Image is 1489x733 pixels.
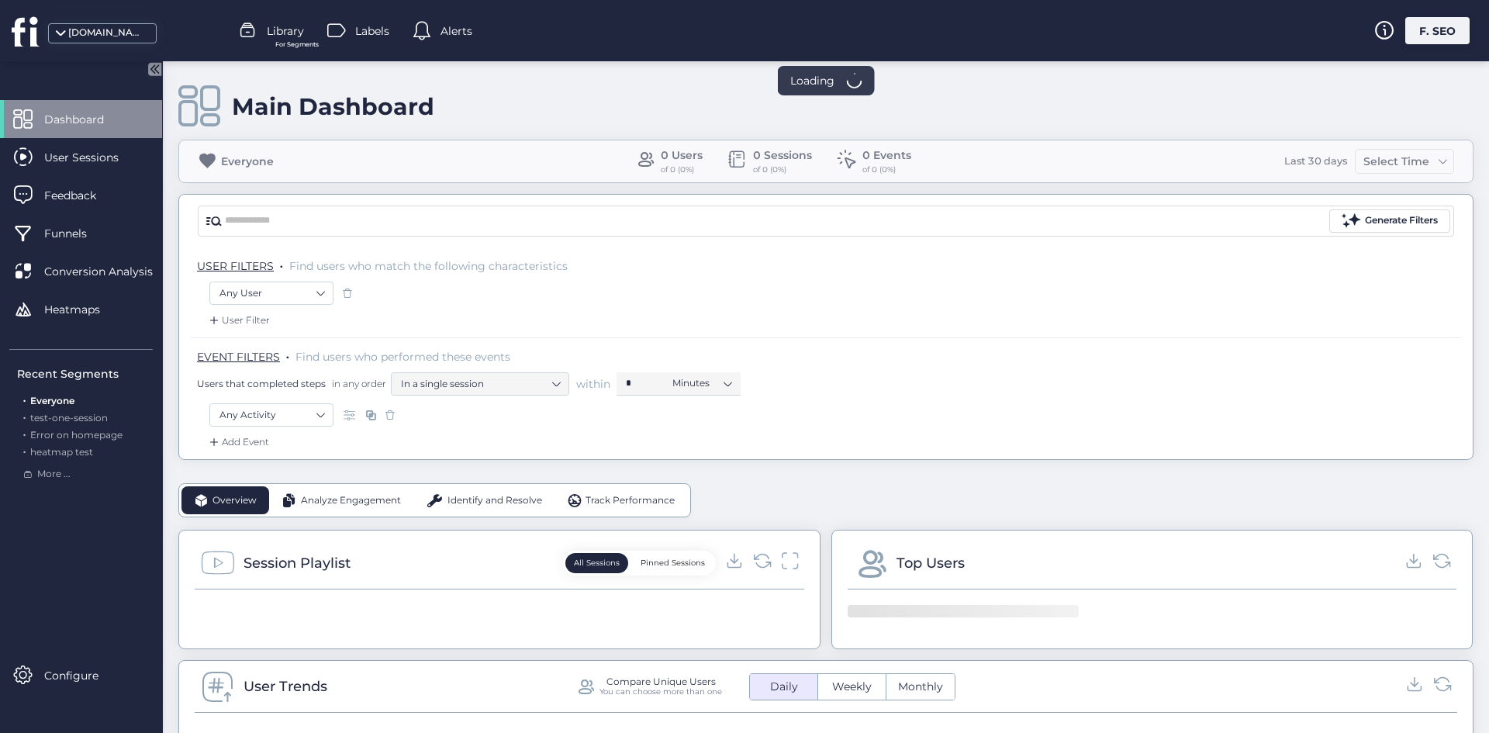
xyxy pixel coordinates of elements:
button: Monthly [886,674,955,700]
span: Overview [212,493,257,508]
div: F. SEO [1405,17,1470,44]
span: Loading [790,72,834,89]
span: Track Performance [586,493,675,508]
span: EVENT FILTERS [197,350,280,364]
span: USER FILTERS [197,259,274,273]
span: . [280,256,283,271]
div: Recent Segments [17,365,153,382]
span: . [23,392,26,406]
span: Find users who performed these events [295,350,510,364]
span: User Sessions [44,149,142,166]
div: Session Playlist [244,552,351,574]
span: . [23,426,26,441]
span: For Segments [275,40,319,50]
div: Main Dashboard [232,92,434,121]
span: Feedback [44,187,119,204]
span: Heatmaps [44,301,123,318]
span: in any order [329,377,386,390]
span: Error on homepage [30,429,123,441]
div: User Trends [244,676,327,697]
span: Conversion Analysis [44,263,176,280]
button: All Sessions [565,553,628,573]
div: Compare Unique Users [606,676,716,686]
span: Alerts [440,22,472,40]
span: Analyze Engagement [301,493,401,508]
span: Find users who match the following characteristics [289,259,568,273]
span: Identify and Resolve [447,493,542,508]
div: [DOMAIN_NAME] [68,26,146,40]
span: Weekly [823,679,881,695]
span: Labels [355,22,389,40]
span: Everyone [30,395,74,406]
span: heatmap test [30,446,93,458]
div: User Filter [206,313,270,328]
button: Weekly [818,674,886,700]
span: Configure [44,667,122,684]
nz-select-item: Any Activity [219,403,323,427]
span: More ... [37,467,71,482]
div: Add Event [206,434,269,450]
span: Daily [761,679,807,695]
nz-select-item: Any User [219,282,323,305]
div: You can choose more than one [599,686,722,697]
span: . [23,443,26,458]
span: Library [267,22,304,40]
button: Daily [750,674,817,700]
span: . [286,347,289,362]
span: within [576,376,610,392]
button: Pinned Sessions [632,553,713,573]
span: . [23,409,26,424]
span: Users that completed steps [197,377,326,390]
div: Top Users [897,552,965,574]
button: Generate Filters [1329,209,1450,233]
span: Monthly [889,679,952,695]
nz-select-item: In a single session [401,372,559,396]
div: Generate Filters [1365,213,1438,228]
span: test-one-session [30,412,108,424]
span: Funnels [44,225,110,242]
nz-select-item: Minutes [672,372,731,395]
span: Dashboard [44,111,127,128]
